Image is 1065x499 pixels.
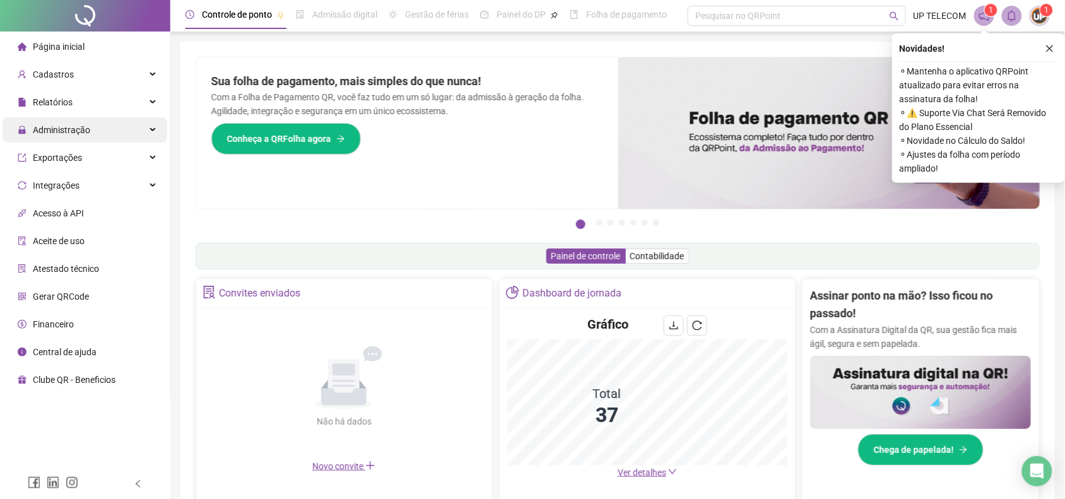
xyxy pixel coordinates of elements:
[286,414,402,428] div: Não há dados
[959,445,968,454] span: arrow-right
[33,208,84,218] span: Acesso à API
[185,10,194,19] span: clock-circle
[18,292,26,301] span: qrcode
[608,220,614,226] button: 3
[47,476,59,489] span: linkedin
[890,11,899,21] span: search
[33,319,74,329] span: Financeiro
[874,443,954,457] span: Chega de papelada!
[858,434,984,466] button: Chega de papelada!
[900,106,1057,134] span: ⚬ ⚠️ Suporte Via Chat Será Removido do Plano Essencial
[979,10,990,21] span: notification
[630,251,685,261] span: Contabilidade
[506,286,519,299] span: pie-chart
[18,237,26,245] span: audit
[211,73,603,90] h2: Sua folha de pagamento, mais simples do que nunca!
[810,323,1031,351] p: Com a Assinatura Digital da QR, sua gestão fica mais ágil, segura e sem papelada.
[18,375,26,384] span: gift
[227,132,331,146] span: Conheça a QRFolha agora
[810,356,1031,430] img: banner%2F02c71560-61a6-44d4-94b9-c8ab97240462.png
[66,476,78,489] span: instagram
[202,9,272,20] span: Controle de ponto
[18,70,26,79] span: user-add
[985,4,997,16] sup: 1
[989,6,994,15] span: 1
[1030,6,1049,25] img: 3892
[522,283,621,304] div: Dashboard de jornada
[900,64,1057,106] span: ⚬ Mantenha o aplicativo QRPoint atualizado para evitar erros na assinatura da folha!
[1006,10,1018,21] span: bell
[312,461,375,471] span: Novo convite
[900,148,1057,175] span: ⚬ Ajustes da folha com período ampliado!
[211,90,603,118] p: Com a Folha de Pagamento QR, você faz tudo em um só lugar: da admissão à geração da folha. Agilid...
[336,134,345,143] span: arrow-right
[33,180,79,191] span: Integrações
[596,220,603,226] button: 2
[914,9,967,23] span: UP TELECOM
[18,348,26,356] span: info-circle
[618,467,666,478] span: Ver detalhes
[497,9,546,20] span: Painel do DP
[18,98,26,107] span: file
[810,287,1031,323] h2: Assinar ponto na mão? Isso ficou no passado!
[33,347,97,357] span: Central de ajuda
[576,220,585,229] button: 1
[900,134,1057,148] span: ⚬ Novidade no Cálculo do Saldo!
[1045,6,1049,15] span: 1
[551,251,621,261] span: Painel de controle
[551,11,558,19] span: pushpin
[586,9,667,20] span: Folha de pagamento
[619,220,625,226] button: 4
[203,286,216,299] span: solution
[365,461,375,471] span: plus
[18,126,26,134] span: lock
[33,375,115,385] span: Clube QR - Beneficios
[618,467,677,478] a: Ver detalhes down
[480,10,489,19] span: dashboard
[588,315,629,333] h4: Gráfico
[692,320,702,331] span: reload
[668,467,677,476] span: down
[134,479,143,488] span: left
[33,291,89,302] span: Gerar QRCode
[33,97,73,107] span: Relatórios
[18,42,26,51] span: home
[405,9,469,20] span: Gestão de férias
[277,11,285,19] span: pushpin
[1022,456,1052,486] div: Open Intercom Messenger
[18,181,26,190] span: sync
[18,320,26,329] span: dollar
[1040,4,1053,16] sup: Atualize o seu contato no menu Meus Dados
[630,220,637,226] button: 5
[389,10,397,19] span: sun
[1045,44,1054,53] span: close
[18,209,26,218] span: api
[642,220,648,226] button: 6
[33,69,74,79] span: Cadastros
[33,236,85,246] span: Aceite de uso
[312,9,377,20] span: Admissão digital
[28,476,40,489] span: facebook
[33,264,99,274] span: Atestado técnico
[900,42,945,56] span: Novidades !
[33,42,85,52] span: Página inicial
[33,125,90,135] span: Administração
[296,10,305,19] span: file-done
[18,153,26,162] span: export
[18,264,26,273] span: solution
[33,153,82,163] span: Exportações
[219,283,300,304] div: Convites enviados
[618,57,1040,209] img: banner%2F8d14a306-6205-4263-8e5b-06e9a85ad873.png
[653,220,659,226] button: 7
[211,123,361,155] button: Conheça a QRFolha agora
[669,320,679,331] span: download
[570,10,579,19] span: book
